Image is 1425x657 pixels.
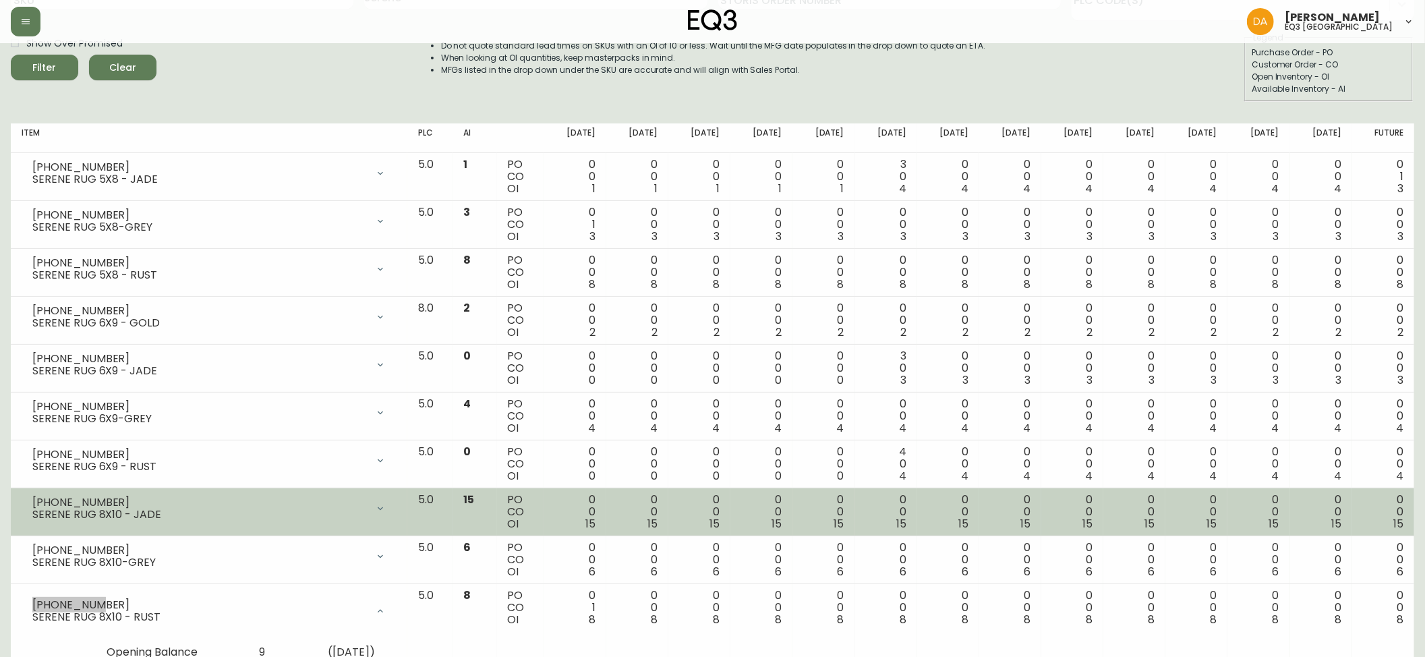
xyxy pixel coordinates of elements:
[555,159,595,195] div: 0 0
[1273,372,1279,388] span: 3
[555,350,595,387] div: 0 0
[407,488,453,536] td: 5.0
[866,206,906,243] div: 0 0
[1210,468,1217,484] span: 4
[1397,277,1403,292] span: 8
[32,449,367,461] div: [PHONE_NUMBER]
[407,297,453,345] td: 8.0
[1023,468,1030,484] span: 4
[866,398,906,434] div: 0 0
[1238,254,1279,291] div: 0 0
[774,420,782,436] span: 4
[617,494,658,530] div: 0 0
[463,300,470,316] span: 2
[713,372,720,388] span: 0
[1211,277,1217,292] span: 8
[1210,181,1217,196] span: 4
[1396,420,1403,436] span: 4
[1052,350,1093,387] div: 0 0
[1085,420,1093,436] span: 4
[679,398,720,434] div: 0 0
[654,181,658,196] span: 1
[1147,420,1155,436] span: 4
[1176,302,1217,339] div: 0 0
[1041,123,1103,153] th: [DATE]
[1334,181,1341,196] span: 4
[1273,324,1279,340] span: 2
[555,446,595,482] div: 0 0
[589,229,595,244] span: 3
[866,494,906,530] div: 0 0
[407,249,453,297] td: 5.0
[1238,398,1279,434] div: 0 0
[508,302,533,339] div: PO CO
[100,59,146,76] span: Clear
[990,446,1030,482] div: 0 0
[990,302,1030,339] div: 0 0
[1301,446,1341,482] div: 0 0
[1301,302,1341,339] div: 0 0
[1052,446,1093,482] div: 0 0
[866,254,906,291] div: 0 0
[1285,23,1393,31] h5: eq3 [GEOGRAPHIC_DATA]
[776,229,782,244] span: 3
[1363,206,1403,243] div: 0 0
[11,55,78,80] button: Filter
[990,398,1030,434] div: 0 0
[407,201,453,249] td: 5.0
[961,468,968,484] span: 4
[900,277,906,292] span: 8
[617,350,658,387] div: 0 0
[1114,302,1155,339] div: 0 0
[778,181,782,196] span: 1
[741,494,782,530] div: 0 0
[866,446,906,482] div: 4 0
[32,257,367,269] div: [PHONE_NUMBER]
[1052,159,1093,195] div: 0 0
[589,277,595,292] span: 8
[1024,324,1030,340] span: 2
[1086,229,1093,244] span: 3
[32,509,367,521] div: SERENE RUG 8X10 - JADE
[32,365,367,377] div: SERENE RUG 6X9 - JADE
[508,494,533,530] div: PO CO
[651,277,658,292] span: 8
[1024,229,1030,244] span: 3
[32,496,367,509] div: [PHONE_NUMBER]
[508,350,533,387] div: PO CO
[1147,181,1155,196] span: 4
[32,305,367,317] div: [PHONE_NUMBER]
[1086,277,1093,292] span: 8
[1024,372,1030,388] span: 3
[741,398,782,434] div: 0 0
[22,590,397,633] div: [PHONE_NUMBER]SERENE RUG 8X10 - RUST
[1052,494,1093,530] div: 0 0
[22,159,397,188] div: [PHONE_NUMBER]SERENE RUG 5X8 - JADE
[26,36,123,51] span: Show Over Promised
[89,55,156,80] button: Clear
[730,123,792,153] th: [DATE]
[928,254,968,291] div: 0 0
[775,468,782,484] span: 0
[589,468,595,484] span: 0
[1148,372,1155,388] span: 3
[555,494,595,530] div: 0 0
[838,468,844,484] span: 0
[841,181,844,196] span: 1
[866,350,906,387] div: 3 0
[855,123,917,153] th: [DATE]
[22,206,397,236] div: [PHONE_NUMBER]SERENE RUG 5X8-GREY
[899,181,906,196] span: 4
[961,181,968,196] span: 4
[1363,350,1403,387] div: 0 0
[1273,277,1279,292] span: 8
[1272,181,1279,196] span: 4
[1335,277,1341,292] span: 8
[803,254,844,291] div: 0 0
[1397,181,1403,196] span: 3
[617,302,658,339] div: 0 0
[928,302,968,339] div: 0 0
[32,317,367,329] div: SERENE RUG 6X9 - GOLD
[1301,254,1341,291] div: 0 0
[651,229,658,244] span: 3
